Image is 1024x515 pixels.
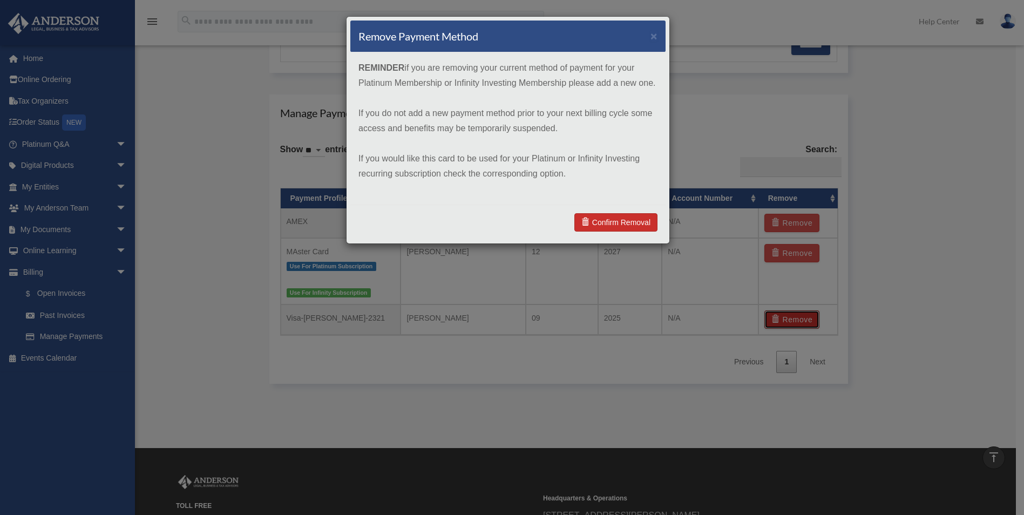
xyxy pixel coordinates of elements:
[358,29,478,44] h4: Remove Payment Method
[350,52,666,205] div: if you are removing your current method of payment for your Platinum Membership or Infinity Inves...
[358,151,657,181] p: If you would like this card to be used for your Platinum or Infinity Investing recurring subscrip...
[358,63,404,72] strong: REMINDER
[358,106,657,136] p: If you do not add a new payment method prior to your next billing cycle some access and benefits ...
[574,213,657,232] a: Confirm Removal
[650,30,657,42] button: ×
